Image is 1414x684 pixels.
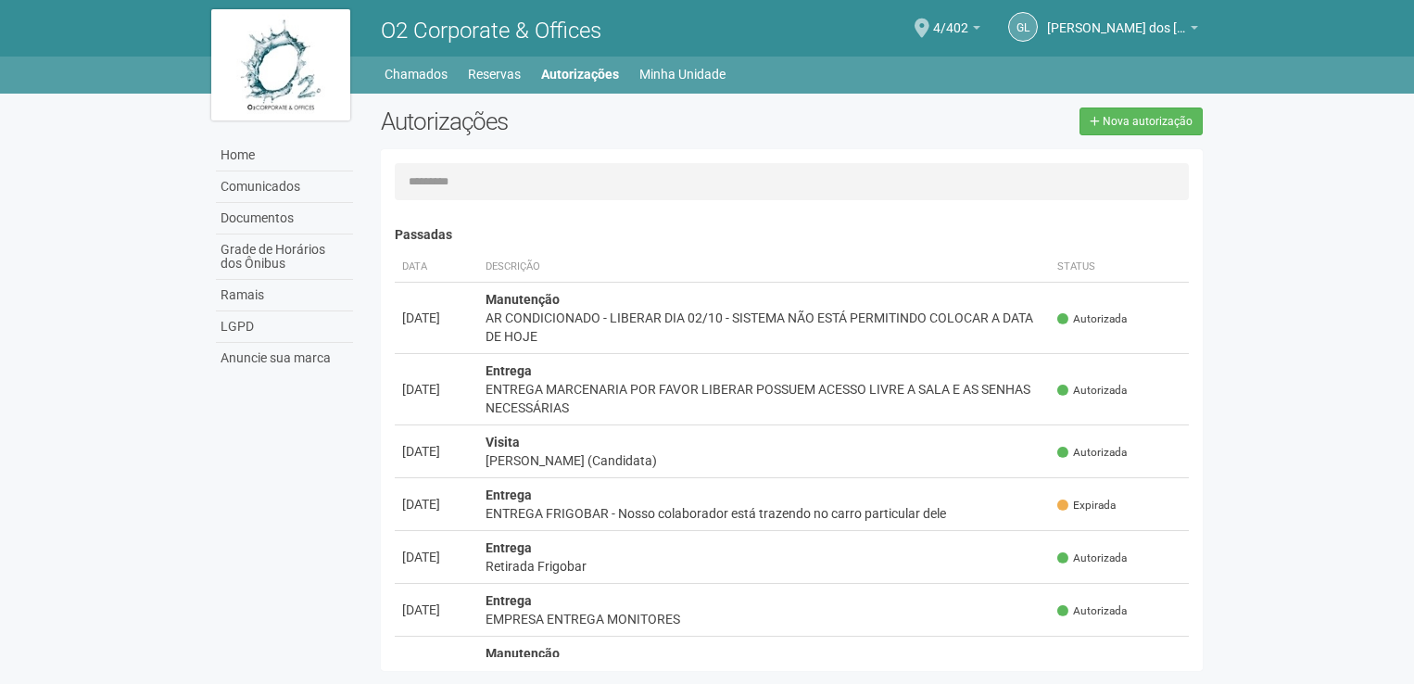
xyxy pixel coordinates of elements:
[468,61,521,87] a: Reservas
[486,610,1042,628] div: EMPRESA ENTREGA MONITORES
[541,61,619,87] a: Autorizações
[216,234,353,280] a: Grade de Horários dos Ônibus
[402,548,471,566] div: [DATE]
[639,61,726,87] a: Minha Unidade
[402,442,471,461] div: [DATE]
[486,504,1042,523] div: ENTREGA FRIGOBAR - Nosso colaborador está trazendo no carro particular dele
[1057,498,1116,513] span: Expirada
[486,646,560,661] strong: Manutenção
[1057,551,1127,566] span: Autorizada
[381,108,777,135] h2: Autorizações
[1057,311,1127,327] span: Autorizada
[402,309,471,327] div: [DATE]
[1057,445,1127,461] span: Autorizada
[1103,115,1193,128] span: Nova autorização
[486,363,532,378] strong: Entrega
[1079,108,1203,135] a: Nova autorização
[216,140,353,171] a: Home
[486,488,532,502] strong: Entrega
[216,343,353,374] a: Anuncie sua marca
[216,203,353,234] a: Documentos
[486,309,1042,346] div: AR CONDICIONADO - LIBERAR DIA 02/10 - SISTEMA NÃO ESTÁ PERMITINDO COLOCAR A DATA DE HOJE
[486,451,1042,470] div: [PERSON_NAME] (Candidata)
[1047,23,1198,38] a: [PERSON_NAME] dos [PERSON_NAME]
[216,171,353,203] a: Comunicados
[1057,383,1127,399] span: Autorizada
[1050,252,1189,283] th: Status
[1008,12,1038,42] a: GL
[385,61,448,87] a: Chamados
[486,540,532,555] strong: Entrega
[216,311,353,343] a: LGPD
[486,557,1042,576] div: Retirada Frigobar
[402,495,471,513] div: [DATE]
[933,23,980,38] a: 4/402
[395,228,1189,242] h4: Passadas
[486,593,532,608] strong: Entrega
[486,292,560,307] strong: Manutenção
[486,435,520,450] strong: Visita
[933,3,968,35] span: 4/402
[478,252,1050,283] th: Descrição
[395,252,478,283] th: Data
[402,601,471,619] div: [DATE]
[216,280,353,311] a: Ramais
[486,380,1042,417] div: ENTREGA MARCENARIA POR FAVOR LIBERAR POSSUEM ACESSO LIVRE A SALA E AS SENHAS NECESSÁRIAS
[381,18,601,44] span: O2 Corporate & Offices
[1047,3,1186,35] span: Gabriel Lemos Carreira dos Reis
[402,380,471,399] div: [DATE]
[211,9,350,120] img: logo.jpg
[1057,603,1127,619] span: Autorizada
